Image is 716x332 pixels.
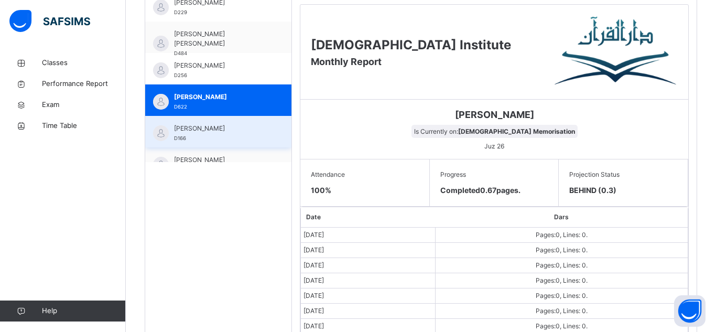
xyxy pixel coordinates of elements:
span: Juz 26 [482,140,507,153]
button: Open asap [674,295,706,327]
span: D166 [174,135,186,141]
span: Progress [440,170,548,179]
img: safsims [9,10,90,32]
span: Monthly Report [311,56,382,67]
img: default.svg [153,125,169,141]
span: Pages: 0 , Lines: 0 . [536,322,588,330]
span: Pages: 0 , Lines: 0 . [536,292,588,299]
span: D484 [174,50,187,56]
span: [PERSON_NAME] [174,92,268,102]
span: [DATE] [303,307,324,315]
img: default.svg [153,94,169,110]
span: Help [42,306,125,316]
span: [PERSON_NAME] [PERSON_NAME] [174,29,268,48]
span: [DATE] [303,246,324,254]
span: Is Currently on: [411,125,578,138]
span: [PERSON_NAME] [308,108,680,122]
span: [PERSON_NAME] [174,155,268,165]
span: Performance Report [42,79,126,89]
span: D622 [174,104,187,110]
span: [DEMOGRAPHIC_DATA] Institute [311,37,511,52]
img: default.svg [153,157,169,173]
span: Classes [42,58,126,68]
span: [DATE] [303,322,324,330]
span: [DATE] [303,261,324,269]
span: [DATE] [303,231,324,239]
span: [PERSON_NAME] [174,61,268,70]
span: Completed 0.67 pages. [440,186,520,195]
span: 100 % [311,186,331,195]
span: Pages: 0 , Lines: 0 . [536,246,588,254]
b: [DEMOGRAPHIC_DATA] Memorisation [458,127,575,135]
span: Time Table [42,121,126,131]
span: Pages: 0 , Lines: 0 . [536,276,588,284]
span: Projection Status [569,170,677,179]
span: Attendance [311,170,419,179]
img: default.svg [153,62,169,78]
span: D256 [174,72,187,78]
span: Pages: 0 , Lines: 0 . [536,307,588,315]
span: [PERSON_NAME] [174,124,268,133]
span: [DATE] [303,292,324,299]
img: default.svg [153,36,169,51]
img: Darul Quran Institute [555,15,678,89]
span: BEHIND (0.3) [569,185,677,196]
span: Pages: 0 , Lines: 0 . [536,261,588,269]
span: [DATE] [303,276,324,284]
span: Exam [42,100,126,110]
span: D229 [174,9,187,15]
th: Dars [435,207,688,228]
span: Date [306,213,321,221]
span: Pages: 0 , Lines: 0 . [536,231,588,239]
